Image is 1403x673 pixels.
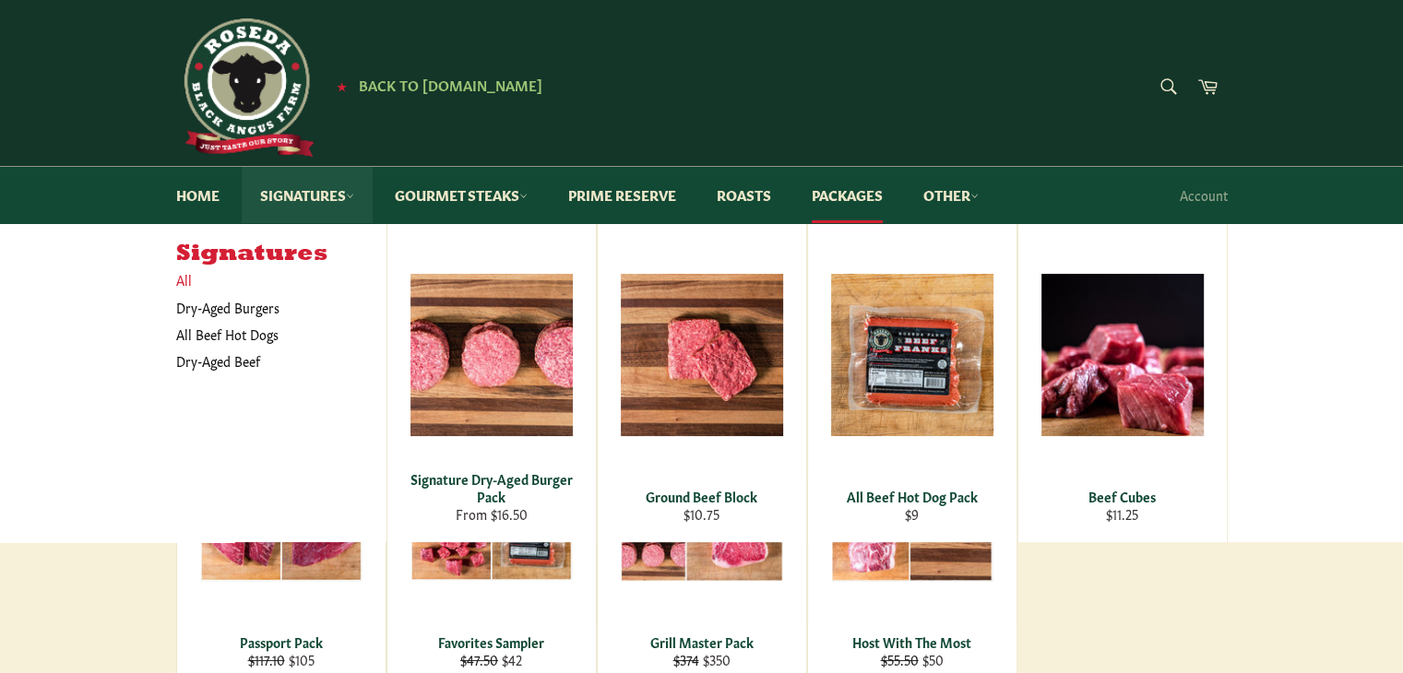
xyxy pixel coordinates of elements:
[248,650,285,668] s: $117.10
[673,650,699,668] s: $374
[398,633,584,651] div: Favorites Sampler
[550,167,695,223] a: Prime Reserve
[698,167,790,223] a: Roasts
[167,294,368,321] a: Dry-Aged Burgers
[167,266,386,293] a: All
[386,223,597,542] a: Signature Dry-Aged Burger Pack Signature Dry-Aged Burger Pack From $16.50
[1029,505,1215,523] div: $11.25
[819,488,1005,505] div: All Beef Hot Dog Pack
[1041,274,1204,436] img: Beef Cubes
[398,505,584,523] div: From $16.50
[831,274,993,436] img: All Beef Hot Dog Pack
[398,470,584,506] div: Signature Dry-Aged Burger Pack
[188,651,374,668] div: $105
[609,651,794,668] div: $350
[609,633,794,651] div: Grill Master Pack
[176,242,386,267] h5: Signatures
[410,274,573,436] img: Signature Dry-Aged Burger Pack
[819,651,1005,668] div: $50
[188,633,374,651] div: Passport Pack
[793,167,901,223] a: Packages
[609,488,794,505] div: Ground Beef Block
[176,18,315,157] img: Roseda Beef
[597,223,807,542] a: Ground Beef Block Ground Beef Block $10.75
[167,321,368,348] a: All Beef Hot Dogs
[337,78,347,93] span: ★
[819,505,1005,523] div: $9
[1017,223,1228,542] a: Beef Cubes Beef Cubes $11.25
[609,505,794,523] div: $10.75
[167,348,368,374] a: Dry-Aged Beef
[1029,488,1215,505] div: Beef Cubes
[398,651,584,668] div: $42
[621,274,783,436] img: Ground Beef Block
[881,650,919,668] s: $55.50
[242,167,373,223] a: Signatures
[1171,168,1237,222] a: Account
[460,650,498,668] s: $47.50
[819,633,1005,651] div: Host With The Most
[376,167,546,223] a: Gourmet Steaks
[807,223,1017,542] a: All Beef Hot Dog Pack All Beef Hot Dog Pack $9
[327,78,542,93] a: ★ Back to [DOMAIN_NAME]
[359,75,542,94] span: Back to [DOMAIN_NAME]
[905,167,997,223] a: Other
[158,167,238,223] a: Home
